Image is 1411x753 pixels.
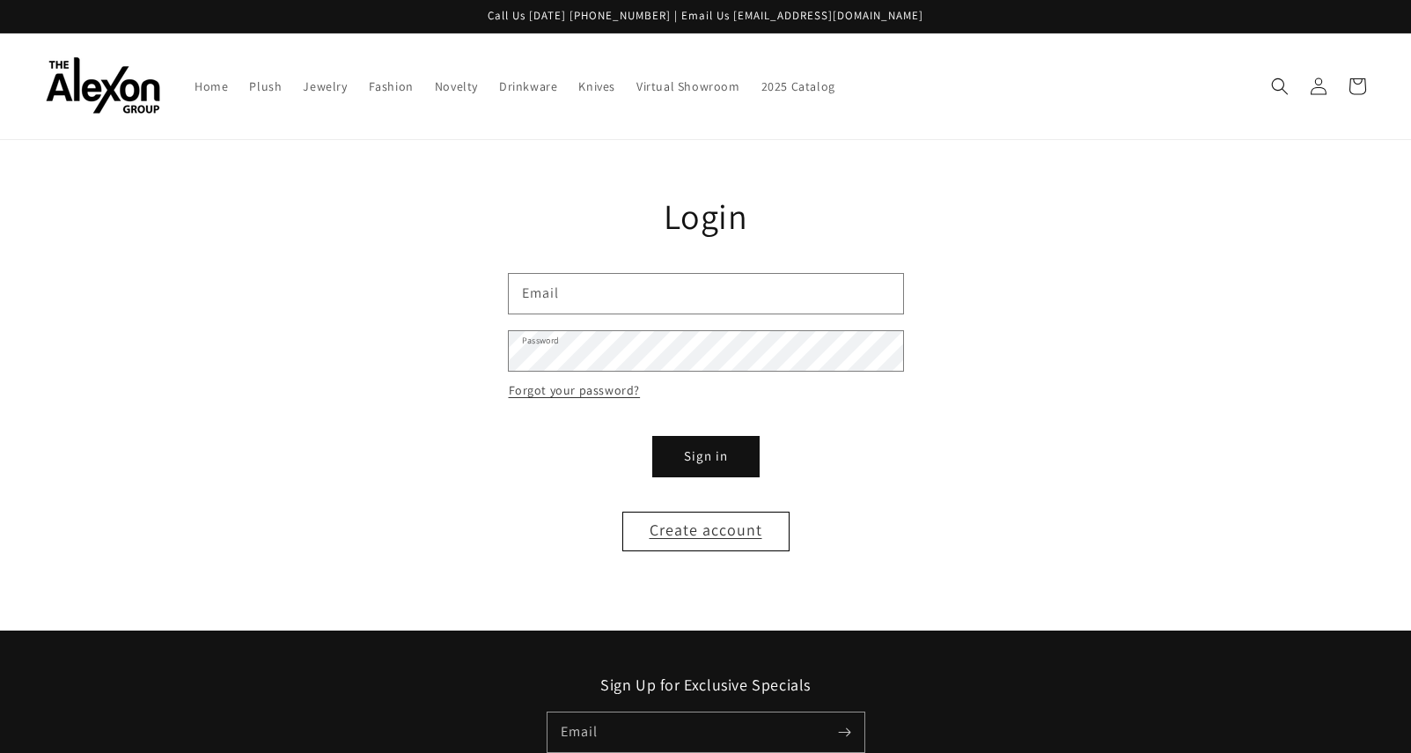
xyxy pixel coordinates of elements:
span: 2025 Catalog [761,78,835,94]
a: Knives [568,68,626,105]
h2: Sign Up for Exclusive Specials [46,675,1366,695]
a: Fashion [358,68,424,105]
a: Forgot your password? [509,380,641,402]
img: The Alexon Group [46,57,160,114]
a: Create account [622,512,790,551]
a: Jewelry [292,68,357,105]
span: Novelty [435,78,478,94]
span: Knives [578,78,615,94]
summary: Search [1260,67,1299,106]
a: Virtual Showroom [626,68,751,105]
span: Plush [249,78,282,94]
span: Virtual Showroom [636,78,740,94]
a: Drinkware [489,68,568,105]
a: 2025 Catalog [751,68,846,105]
h1: Login [509,193,903,239]
span: Jewelry [303,78,347,94]
span: Home [195,78,228,94]
a: Plush [239,68,292,105]
button: Sign in [653,437,759,476]
a: Home [184,68,239,105]
button: Subscribe [826,712,864,751]
a: Novelty [424,68,489,105]
span: Drinkware [499,78,557,94]
span: Fashion [369,78,414,94]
